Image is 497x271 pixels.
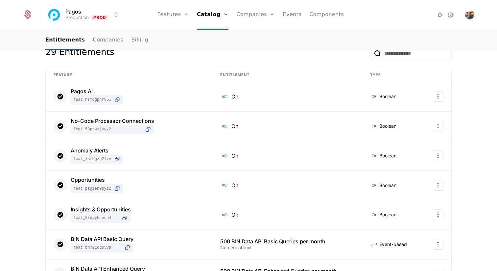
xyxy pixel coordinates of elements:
button: Select action [433,150,443,161]
th: Entitlement [212,68,362,82]
div: On [220,122,354,130]
button: Select action [433,91,443,102]
div: Anomaly Alerts [71,148,123,153]
a: Companies [93,31,123,50]
th: Type [362,68,422,82]
span: Event-based [379,241,407,248]
span: Boolean [379,182,396,189]
span: feat_XNTbGZb2LVV [73,156,111,162]
button: Select action [433,121,443,131]
div: Numerical limit [220,245,354,250]
span: Boolean [379,93,396,100]
span: feat_bhm21dQS5Vp [73,245,121,250]
span: Boolean [379,152,396,159]
button: Select action [433,209,443,220]
a: Settings [447,11,455,19]
div: Opportunities [71,177,123,182]
button: Select action [433,180,443,191]
div: On [220,151,354,160]
span: Pagos [65,9,81,14]
span: Prod [91,15,108,20]
span: Boolean [379,123,396,129]
div: Pagos AI [71,89,123,94]
div: On [220,210,354,219]
a: Integrations [436,11,444,19]
button: Select environment [48,8,120,22]
nav: Main [45,31,452,50]
img: Dmitry Yarashevich [465,10,474,19]
img: Pagos [46,7,62,23]
ul: Choose Sub Page [45,31,148,50]
div: BIN Data API Basic Query [71,236,133,242]
div: 500 BIN Data API Basic Queries per month [220,239,354,244]
span: Boolean [379,211,396,218]
th: Feature [46,68,212,82]
div: No-Code Processor Connections [71,118,154,123]
button: Open user button [465,10,474,19]
button: Select action [433,239,443,250]
a: Billing [131,31,148,50]
div: Insights & Opportunities [71,207,131,212]
span: feat_hSFDgphFv5L [73,97,111,102]
div: Production [65,14,89,21]
span: feat_3LDVYB2nSP4 [73,215,119,221]
div: On [220,92,354,101]
span: feat_PzgzeN9pyZ2 [73,186,111,191]
div: On [220,181,354,189]
span: feat_58pRWSjVYX2 [73,127,142,132]
a: Entitlements [45,31,85,50]
div: 29 Entitlements [45,47,114,60]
